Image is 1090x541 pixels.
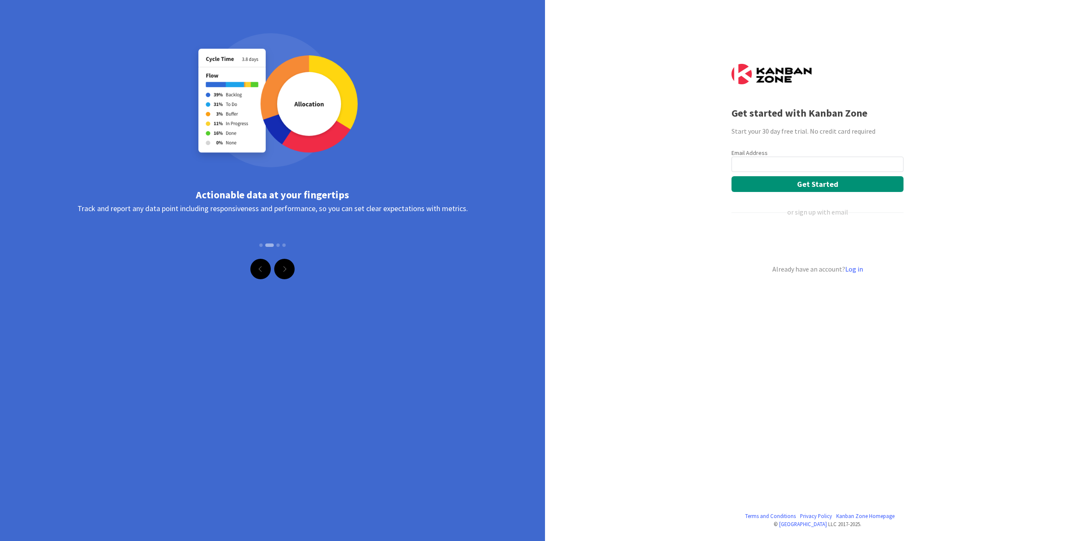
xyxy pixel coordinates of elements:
div: or sign up with email [787,207,848,217]
a: Log in [845,265,863,273]
div: Track and report any data point including responsiveness and performance, so you can set clear ex... [30,203,515,258]
label: Email Address [731,149,768,157]
button: Slide 1 [259,239,263,251]
button: Slide 3 [276,239,280,251]
div: Actionable data at your fingertips [30,187,515,203]
a: Privacy Policy [800,512,832,520]
div: Start your 30 day free trial. No credit card required [731,126,904,136]
div: Already have an account? [731,264,904,274]
iframe: Sign in with Google Button [727,231,906,250]
a: [GEOGRAPHIC_DATA] [779,521,827,527]
a: Kanban Zone Homepage [836,512,895,520]
a: Terms and Conditions [745,512,796,520]
button: Slide 2 [265,243,274,247]
button: Slide 4 [282,239,286,251]
button: Get Started [731,176,904,192]
img: Kanban Zone [731,64,812,84]
div: © LLC 2017- 2025 . [731,520,904,528]
b: Get started with Kanban Zone [731,106,867,120]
